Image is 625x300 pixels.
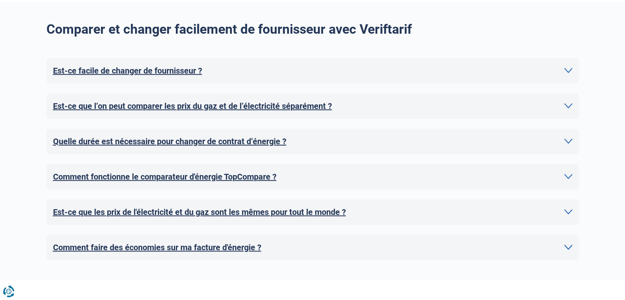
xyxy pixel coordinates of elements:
[53,171,572,183] a: Comment fonctionne le comparateur d'énergie TopCompare ?
[53,241,572,254] a: Comment faire des économies sur ma facture d'énergie ?
[53,241,261,254] h2: Comment faire des économies sur ma facture d'énergie ?
[53,171,277,183] h2: Comment fonctionne le comparateur d'énergie TopCompare ?
[53,206,572,218] a: Est-ce que les prix de l'électricité et du gaz sont les mêmes pour tout le monde ?
[53,206,346,218] h2: Est-ce que les prix de l'électricité et du gaz sont les mêmes pour tout le monde ?
[53,100,332,112] h2: Est-ce que l’on peut comparer les prix du gaz et de l’électricité séparément ?
[53,135,572,148] a: Quelle durée est nécessaire pour changer de contrat d’énergie ?
[53,65,572,77] a: Est-ce facile de changer de fournisseur ?
[53,65,202,77] h2: Est-ce facile de changer de fournisseur ?
[53,135,286,148] h2: Quelle durée est nécessaire pour changer de contrat d’énergie ?
[53,100,572,112] a: Est-ce que l’on peut comparer les prix du gaz et de l’électricité séparément ?
[46,21,579,37] h2: Comparer et changer facilement de fournisseur avec Veriftarif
